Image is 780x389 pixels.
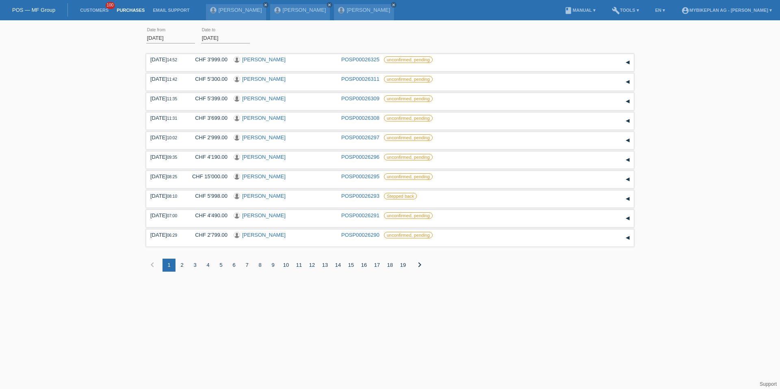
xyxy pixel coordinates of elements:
div: 9 [266,259,279,272]
div: 17 [370,259,383,272]
a: [PERSON_NAME] [242,154,286,160]
label: unconfirmed, pending [384,173,433,180]
span: 11:31 [167,116,177,121]
div: 5 [214,259,227,272]
div: CHF 3'999.00 [189,56,227,63]
a: [PERSON_NAME] [242,56,286,63]
div: 4 [201,259,214,272]
i: chevron_right [415,260,425,270]
div: 2 [175,259,188,272]
div: [DATE] [150,95,183,102]
span: 14:52 [167,58,177,62]
span: 07:00 [167,214,177,218]
span: 10:02 [167,136,177,140]
label: unconfirmed, pending [384,115,433,121]
label: Stepped back [384,193,417,199]
div: CHF 2'799.00 [189,232,227,238]
label: unconfirmed, pending [384,95,433,102]
div: expand/collapse [622,134,634,147]
div: 10 [279,259,292,272]
a: [PERSON_NAME] [242,212,286,218]
i: close [327,3,331,7]
a: account_circleMybikeplan AG - [PERSON_NAME] ▾ [677,8,776,13]
div: expand/collapse [622,115,634,127]
a: close [327,2,332,8]
i: close [264,3,268,7]
a: POSP00026311 [341,76,379,82]
div: 13 [318,259,331,272]
span: 08:25 [167,175,177,179]
div: [DATE] [150,115,183,121]
a: [PERSON_NAME] [242,115,286,121]
div: expand/collapse [622,76,634,88]
span: 06:29 [167,233,177,238]
label: unconfirmed, pending [384,212,433,219]
label: unconfirmed, pending [384,76,433,82]
div: [DATE] [150,193,183,199]
a: POSP00026290 [341,232,379,238]
a: Email Support [149,8,193,13]
div: CHF 3'699.00 [189,115,227,121]
div: [DATE] [150,232,183,238]
a: [PERSON_NAME] [347,7,390,13]
div: 16 [357,259,370,272]
a: EN ▾ [651,8,669,13]
a: POSP00026295 [341,173,379,179]
span: 09:35 [167,155,177,160]
a: buildTools ▾ [608,8,643,13]
a: bookManual ▾ [560,8,600,13]
a: [PERSON_NAME] [242,173,286,179]
div: [DATE] [150,56,183,63]
span: 08:10 [167,194,177,199]
div: 8 [253,259,266,272]
a: Purchases [113,8,149,13]
div: 18 [383,259,396,272]
div: expand/collapse [622,193,634,205]
a: Support [760,381,777,387]
i: account_circle [681,6,689,15]
a: POSP00026308 [341,115,379,121]
span: 11:35 [167,97,177,101]
span: 11:42 [167,77,177,82]
span: 100 [106,2,115,9]
label: unconfirmed, pending [384,56,433,63]
div: 12 [305,259,318,272]
a: [PERSON_NAME] [219,7,262,13]
div: 1 [162,259,175,272]
a: [PERSON_NAME] [242,95,286,102]
a: POSP00026297 [341,134,379,140]
a: POSP00026296 [341,154,379,160]
label: unconfirmed, pending [384,154,433,160]
a: POSP00026291 [341,212,379,218]
a: close [391,2,396,8]
a: [PERSON_NAME] [242,193,286,199]
label: unconfirmed, pending [384,232,433,238]
div: 15 [344,259,357,272]
a: [PERSON_NAME] [242,134,286,140]
div: [DATE] [150,154,183,160]
a: [PERSON_NAME] [283,7,326,13]
div: CHF 4'190.00 [189,154,227,160]
div: expand/collapse [622,154,634,166]
div: [DATE] [150,76,183,82]
div: 7 [240,259,253,272]
a: Customers [76,8,113,13]
a: POSP00026309 [341,95,379,102]
div: 11 [292,259,305,272]
div: CHF 5'300.00 [189,76,227,82]
div: expand/collapse [622,173,634,186]
div: expand/collapse [622,95,634,108]
div: expand/collapse [622,212,634,225]
i: build [612,6,620,15]
i: close [392,3,396,7]
a: close [263,2,269,8]
div: 6 [227,259,240,272]
a: POS — MF Group [12,7,55,13]
div: expand/collapse [622,56,634,69]
div: [DATE] [150,173,183,179]
i: chevron_left [147,260,157,270]
a: [PERSON_NAME] [242,76,286,82]
div: CHF 4'490.00 [189,212,227,218]
div: CHF 5'399.00 [189,95,227,102]
div: expand/collapse [622,232,634,244]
